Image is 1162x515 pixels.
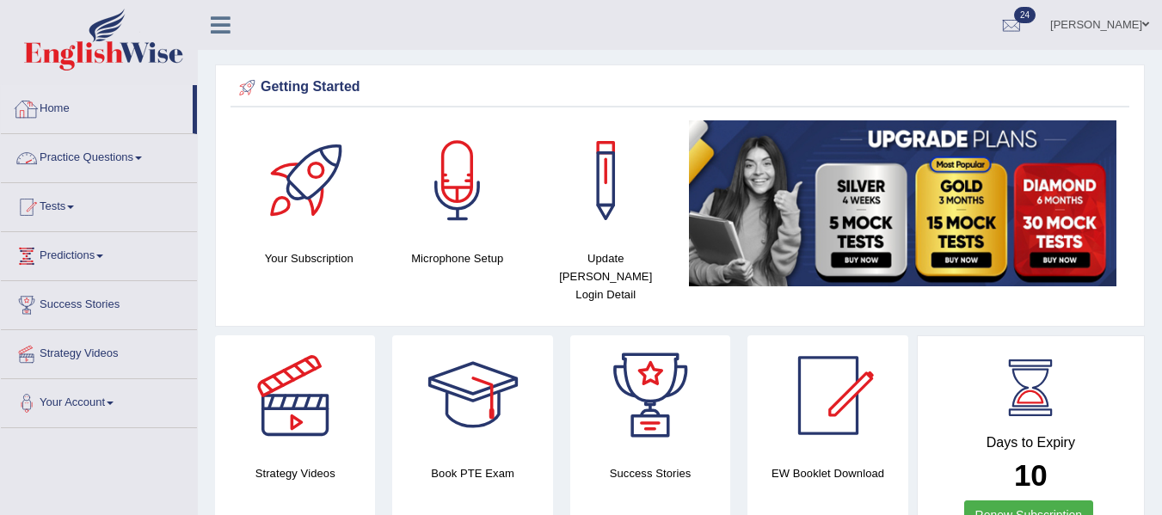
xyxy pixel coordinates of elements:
[1014,458,1048,492] b: 10
[540,249,672,303] h4: Update [PERSON_NAME] Login Detail
[1,85,193,128] a: Home
[235,75,1125,101] div: Getting Started
[215,464,375,482] h4: Strategy Videos
[1014,7,1036,23] span: 24
[243,249,375,267] h4: Your Subscription
[1,281,197,324] a: Success Stories
[1,232,197,275] a: Predictions
[937,435,1125,451] h4: Days to Expiry
[392,249,524,267] h4: Microphone Setup
[1,183,197,226] a: Tests
[392,464,552,482] h4: Book PTE Exam
[747,464,907,482] h4: EW Booklet Download
[1,379,197,422] a: Your Account
[689,120,1117,286] img: small5.jpg
[1,330,197,373] a: Strategy Videos
[1,134,197,177] a: Practice Questions
[570,464,730,482] h4: Success Stories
